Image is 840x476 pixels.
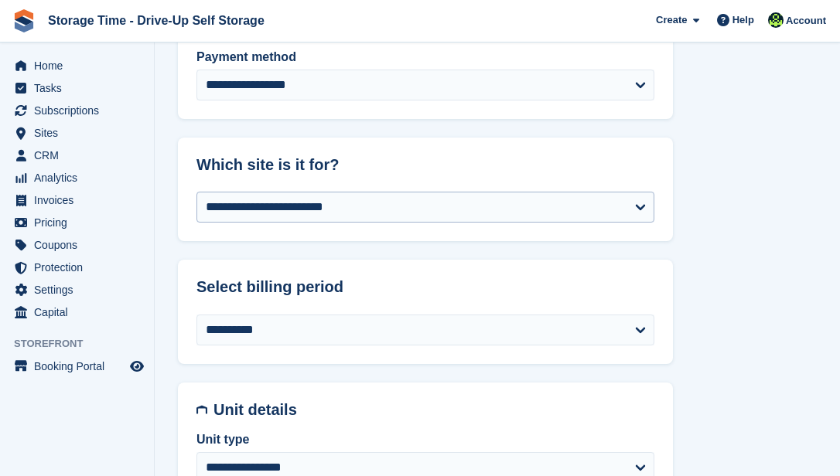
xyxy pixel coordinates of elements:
a: menu [8,212,146,233]
span: Account [786,13,826,29]
img: stora-icon-8386f47178a22dfd0bd8f6a31ec36ba5ce8667c1dd55bd0f319d3a0aa187defe.svg [12,9,36,32]
a: menu [8,77,146,99]
span: Subscriptions [34,100,127,121]
span: Storefront [14,336,154,352]
a: menu [8,55,146,76]
a: menu [8,167,146,189]
a: menu [8,279,146,301]
span: Capital [34,301,127,323]
h2: Unit details [213,401,654,419]
a: menu [8,355,146,377]
span: Settings [34,279,127,301]
label: Unit type [196,430,654,449]
span: Analytics [34,167,127,189]
a: menu [8,144,146,166]
a: menu [8,122,146,144]
img: Laaibah Sarwar [768,12,784,28]
h2: Select billing period [196,278,654,296]
a: Storage Time - Drive-Up Self Storage [42,8,271,33]
h2: Which site is it for? [196,156,654,174]
span: Protection [34,257,127,278]
a: menu [8,234,146,256]
a: menu [8,189,146,211]
span: Create [656,12,687,28]
span: Sites [34,122,127,144]
span: Booking Portal [34,355,127,377]
a: menu [8,100,146,121]
span: Help [732,12,754,28]
span: Pricing [34,212,127,233]
span: Coupons [34,234,127,256]
img: unit-details-icon-595b0c5c156355b767ba7b61e002efae458ec76ed5ec05730b8e856ff9ea34a9.svg [196,401,207,419]
span: Home [34,55,127,76]
a: menu [8,257,146,278]
span: Tasks [34,77,127,99]
span: Invoices [34,189,127,211]
span: CRM [34,144,127,166]
label: Payment method [196,48,654,66]
a: menu [8,301,146,323]
a: Preview store [128,357,146,376]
